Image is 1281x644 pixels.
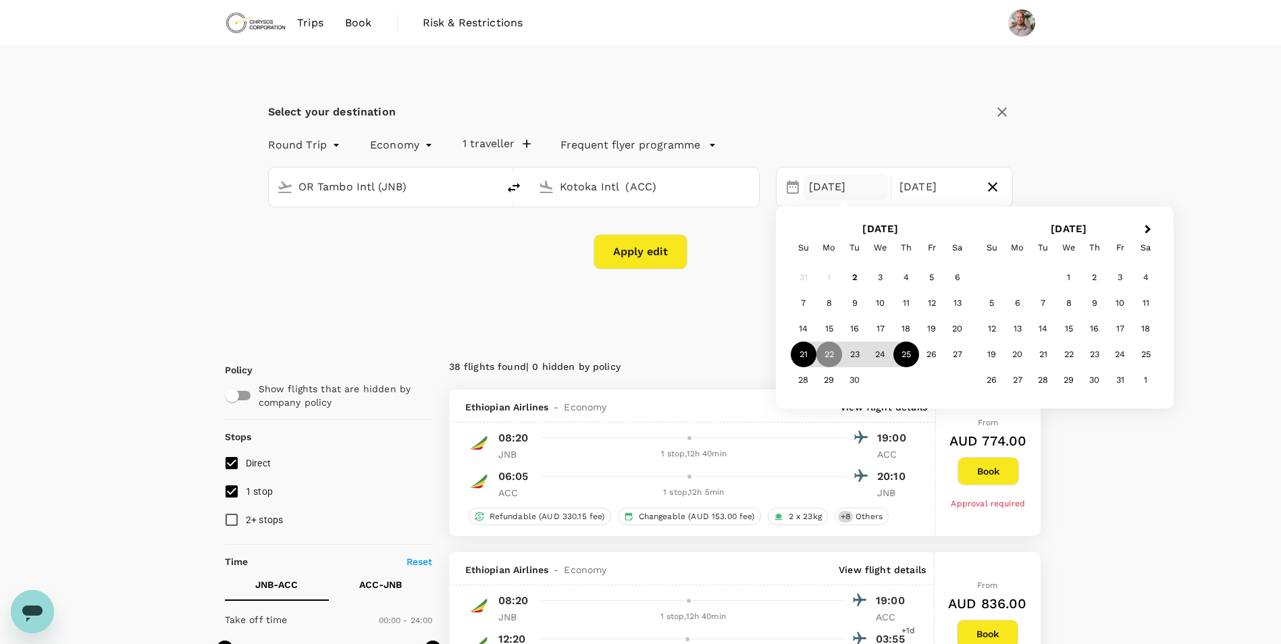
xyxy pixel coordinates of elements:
[1056,342,1082,367] div: Choose Wednesday, October 22nd, 2025
[842,342,868,367] div: Choose Tuesday, September 23rd, 2025
[1133,316,1159,342] div: Choose Saturday, October 18th, 2025
[548,400,564,414] span: -
[484,511,610,522] span: Refundable (AUD 330.15 fee)
[1030,235,1056,261] div: Tuesday
[1107,290,1133,316] div: Choose Friday, October 10th, 2025
[1005,316,1030,342] div: Choose Monday, October 13th, 2025
[948,593,1027,614] h6: AUD 836.00
[842,235,868,261] div: Tuesday
[225,613,288,626] p: Take off time
[979,265,1159,393] div: Month October, 2025
[791,342,816,367] div: Choose Sunday, September 21st, 2025
[945,235,970,261] div: Saturday
[465,468,492,495] img: ET
[540,610,847,624] div: 1 stop , 12h 40min
[1082,342,1107,367] div: Choose Thursday, October 23rd, 2025
[246,458,271,468] span: Direct
[463,137,531,151] button: 1 traveller
[225,431,252,442] strong: Stops
[791,235,816,261] div: Sunday
[225,555,249,568] p: Time
[225,363,237,377] p: Policy
[978,418,999,427] span: From
[1082,235,1107,261] div: Thursday
[1030,342,1056,367] div: Choose Tuesday, October 21st, 2025
[259,382,423,409] p: Show flights that are hidden by company policy
[791,290,816,316] div: Choose Sunday, September 7th, 2025
[298,176,469,197] input: Depart from
[423,15,523,31] span: Risk & Restrictions
[1056,367,1082,393] div: Choose Wednesday, October 29th, 2025
[919,290,945,316] div: Choose Friday, September 12th, 2025
[449,360,745,375] div: 38 flights found | 0 hidden by policy
[877,468,911,485] p: 20:10
[1030,316,1056,342] div: Choose Tuesday, October 14th, 2025
[560,176,731,197] input: Going to
[1133,342,1159,367] div: Choose Saturday, October 25th, 2025
[498,171,530,204] button: delete
[488,185,491,188] button: Open
[816,342,842,367] div: Choose Monday, September 22nd, 2025
[1133,235,1159,261] div: Saturday
[1082,316,1107,342] div: Choose Thursday, October 16th, 2025
[498,448,532,461] p: JNB
[540,448,848,461] div: 1 stop , 12h 40min
[838,511,853,522] span: + 8
[839,563,926,576] p: View flight details
[868,316,893,342] div: Choose Wednesday, September 17th, 2025
[1133,265,1159,290] div: Choose Saturday, October 4th, 2025
[877,486,911,500] p: JNB
[901,624,915,638] span: +1d
[1056,290,1082,316] div: Choose Wednesday, October 8th, 2025
[958,457,1019,485] button: Book
[877,448,911,461] p: ACC
[548,563,564,576] span: -
[850,511,888,522] span: Others
[816,290,842,316] div: Choose Monday, September 8th, 2025
[560,137,716,153] button: Frequent flyer programme
[1082,367,1107,393] div: Choose Thursday, October 30th, 2025
[893,235,919,261] div: Thursday
[498,468,529,485] p: 06:05
[945,290,970,316] div: Choose Saturday, September 13th, 2025
[246,514,284,525] span: 2+ stops
[268,103,396,122] div: Select your destination
[979,342,1005,367] div: Choose Sunday, October 19th, 2025
[945,265,970,290] div: Choose Saturday, September 6th, 2025
[979,235,1005,261] div: Sunday
[919,342,945,367] div: Choose Friday, September 26th, 2025
[974,223,1163,235] h2: [DATE]
[876,610,910,624] p: ACC
[1107,316,1133,342] div: Choose Friday, October 17th, 2025
[618,508,761,525] div: Changeable (AUD 153.00 fee)
[1005,342,1030,367] div: Choose Monday, October 20th, 2025
[791,265,970,393] div: Month September, 2025
[633,511,760,522] span: Changeable (AUD 153.00 fee)
[1056,316,1082,342] div: Choose Wednesday, October 15th, 2025
[979,316,1005,342] div: Choose Sunday, October 12th, 2025
[868,290,893,316] div: Choose Wednesday, September 10th, 2025
[768,508,828,525] div: 2 x 23kg
[791,367,816,393] div: Choose Sunday, September 28th, 2025
[979,290,1005,316] div: Choose Sunday, October 5th, 2025
[1008,9,1035,36] img: Grant Royce Woods
[1005,290,1030,316] div: Choose Monday, October 6th, 2025
[498,486,532,500] p: ACC
[893,316,919,342] div: Choose Thursday, September 18th, 2025
[919,265,945,290] div: Choose Friday, September 5th, 2025
[407,555,433,568] p: Reset
[498,593,529,609] p: 08:20
[255,578,298,591] p: JNB - ACC
[877,430,911,446] p: 19:00
[1133,367,1159,393] div: Choose Saturday, November 1st, 2025
[783,511,827,522] span: 2 x 23kg
[1056,235,1082,261] div: Wednesday
[297,15,323,31] span: Trips
[1030,290,1056,316] div: Choose Tuesday, October 7th, 2025
[979,367,1005,393] div: Choose Sunday, October 26th, 2025
[564,400,606,414] span: Economy
[564,563,606,576] span: Economy
[876,593,910,609] p: 19:00
[268,134,344,156] div: Round Trip
[1107,235,1133,261] div: Friday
